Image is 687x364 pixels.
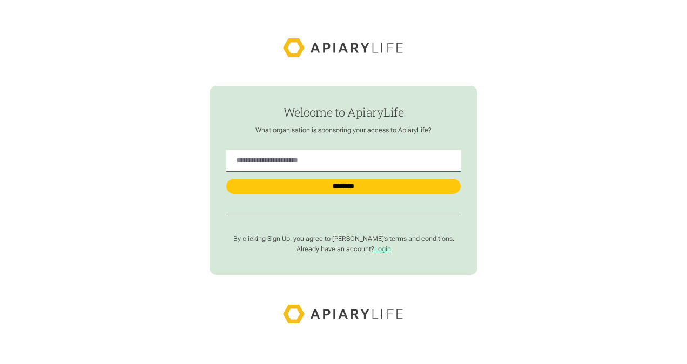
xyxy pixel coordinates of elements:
form: find-employer [210,86,478,274]
h1: Welcome to ApiaryLife [226,106,461,119]
a: Login [374,245,391,253]
p: By clicking Sign Up, you agree to [PERSON_NAME]’s terms and conditions. [226,234,461,243]
p: Already have an account? [226,245,461,253]
p: What organisation is sponsoring your access to ApiaryLife? [226,126,461,134]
